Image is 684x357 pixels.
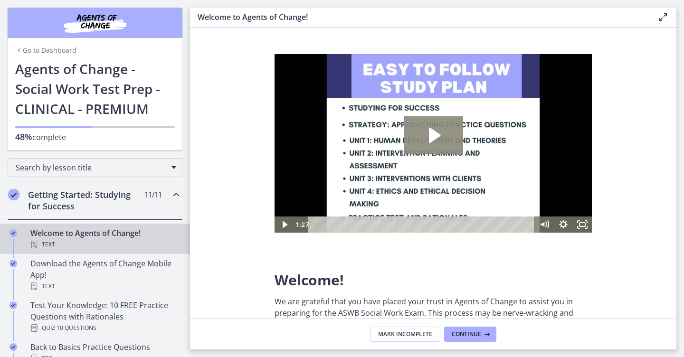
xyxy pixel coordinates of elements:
i: Completed [9,343,17,351]
button: Fullscreen [298,162,317,178]
div: Playbar [41,162,256,178]
button: Play Video: c1o6hcmjueu5qasqsu00.mp4 [129,62,189,100]
span: Continue [452,330,481,338]
i: Completed [9,260,17,267]
div: Download the Agents of Change Mobile App! [30,258,179,292]
p: We are grateful that you have placed your trust in Agents of Change to assist you in preparing fo... [275,296,592,330]
span: 11 / 11 [144,189,162,200]
span: 48% [15,131,32,142]
div: Text [30,239,179,250]
i: Completed [9,229,17,237]
div: Text [30,281,179,292]
span: · 10 Questions [55,322,96,334]
button: Mute [260,162,279,178]
div: Welcome to Agents of Change! [30,227,179,250]
span: Welcome! [275,270,344,290]
img: Agents of Change [38,11,152,34]
button: Show settings menu [279,162,298,178]
button: Continue [444,327,496,342]
h1: Agents of Change - Social Work Test Prep - CLINICAL - PREMIUM [15,59,175,119]
div: Search by lesson title [8,158,182,177]
div: Test Your Knowledge: 10 FREE Practice Questions with Rationales [30,300,179,334]
span: Search by lesson title [16,162,167,173]
i: Completed [8,189,19,200]
a: Go to Dashboard [15,46,76,55]
p: complete [15,131,175,143]
div: Quiz [30,322,179,334]
i: Completed [9,301,17,309]
h3: Welcome to Agents of Change! [198,11,642,23]
span: Mark Incomplete [378,330,432,338]
h2: Getting Started: Studying for Success [28,189,144,212]
button: Mark Incomplete [370,327,440,342]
